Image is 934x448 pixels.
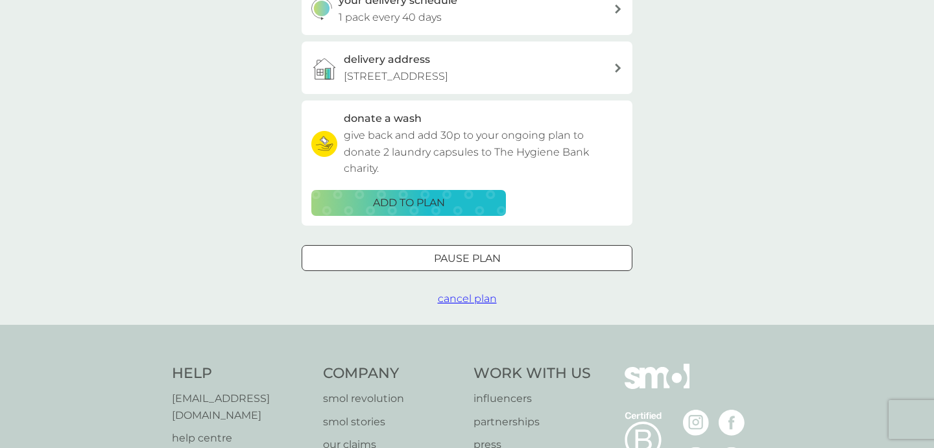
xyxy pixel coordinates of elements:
a: smol revolution [323,390,461,407]
button: ADD TO PLAN [311,190,506,216]
h4: Help [172,364,310,384]
span: cancel plan [438,292,497,305]
img: smol [625,364,689,408]
button: cancel plan [438,290,497,307]
p: 1 pack every 40 days [339,9,442,26]
h3: donate a wash [344,110,422,127]
a: delivery address[STREET_ADDRESS] [302,41,632,94]
p: give back and add 30p to your ongoing plan to donate 2 laundry capsules to The Hygiene Bank charity. [344,127,623,177]
p: Pause plan [434,250,501,267]
a: help centre [172,430,310,447]
a: partnerships [473,414,591,430]
h4: Work With Us [473,364,591,384]
h3: delivery address [344,51,430,68]
p: [STREET_ADDRESS] [344,68,448,85]
button: Pause plan [302,245,632,271]
p: ADD TO PLAN [373,195,445,211]
h4: Company [323,364,461,384]
a: smol stories [323,414,461,430]
img: visit the smol Facebook page [719,410,745,436]
a: influencers [473,390,591,407]
img: visit the smol Instagram page [683,410,709,436]
a: [EMAIL_ADDRESS][DOMAIN_NAME] [172,390,310,423]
